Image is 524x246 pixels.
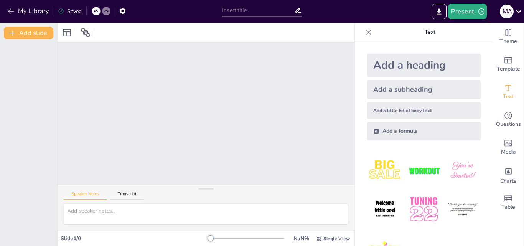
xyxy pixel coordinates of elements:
[81,28,90,37] span: Position
[375,23,485,41] p: Text
[445,153,481,188] img: 3.jpeg
[493,189,524,216] div: Add a table
[497,65,520,73] span: Template
[367,122,481,140] div: Add a formula
[406,153,442,188] img: 2.jpeg
[500,4,514,19] button: M A
[496,120,521,129] span: Questions
[4,27,53,39] button: Add slide
[367,102,481,119] div: Add a little bit of body text
[493,23,524,51] div: Change the overall theme
[493,78,524,106] div: Add text boxes
[445,192,481,227] img: 6.jpeg
[323,236,350,242] span: Single View
[58,8,82,15] div: Saved
[501,203,515,211] span: Table
[64,192,107,200] button: Speaker Notes
[367,80,481,99] div: Add a subheading
[499,37,517,46] span: Theme
[61,26,73,39] div: Layout
[493,161,524,189] div: Add charts and graphs
[222,5,294,16] input: Insert title
[493,51,524,78] div: Add ready made slides
[432,4,447,19] button: Export to PowerPoint
[61,235,211,242] div: Slide 1 / 0
[493,106,524,134] div: Get real-time input from your audience
[367,54,481,77] div: Add a heading
[500,5,514,18] div: M A
[501,148,516,156] span: Media
[110,192,144,200] button: Transcript
[500,177,516,185] span: Charts
[406,192,442,227] img: 5.jpeg
[6,5,52,17] button: My Library
[367,192,403,227] img: 4.jpeg
[503,92,514,101] span: Text
[292,235,310,242] div: NaN %
[493,134,524,161] div: Add images, graphics, shapes or video
[448,4,486,19] button: Present
[367,153,403,188] img: 1.jpeg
